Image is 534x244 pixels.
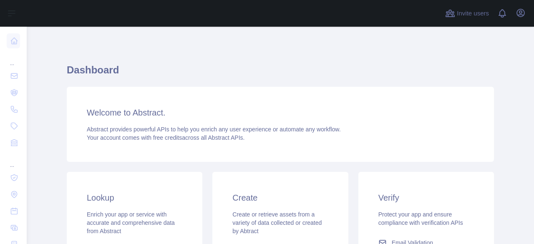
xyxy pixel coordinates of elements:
[7,50,20,67] div: ...
[87,126,341,133] span: Abstract provides powerful APIs to help you enrich any user experience or automate any workflow.
[87,211,175,234] span: Enrich your app or service with accurate and comprehensive data from Abstract
[7,152,20,169] div: ...
[378,192,474,204] h3: Verify
[232,192,328,204] h3: Create
[457,9,489,18] span: Invite users
[153,134,182,141] span: free credits
[67,63,494,83] h1: Dashboard
[87,134,244,141] span: Your account comes with across all Abstract APIs.
[443,7,491,20] button: Invite users
[232,211,322,234] span: Create or retrieve assets from a variety of data collected or created by Abtract
[87,192,182,204] h3: Lookup
[87,107,474,118] h3: Welcome to Abstract.
[378,211,463,226] span: Protect your app and ensure compliance with verification APIs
